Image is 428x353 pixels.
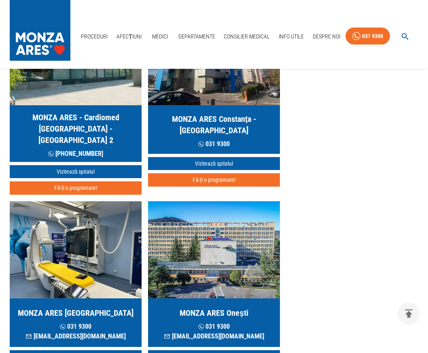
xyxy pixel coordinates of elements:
[198,139,230,149] p: 031 9300
[155,113,273,136] h5: MONZA ARES Constanța - [GEOGRAPHIC_DATA]
[10,201,142,298] img: MONZA ARES Târgu Jiu
[148,8,280,154] a: MONZA ARES Constanța - [GEOGRAPHIC_DATA] 031 9300
[148,157,280,170] a: Vizitează spitalul
[180,307,248,319] h5: MONZA ARES Onești
[147,28,173,45] a: Medici
[164,322,264,332] p: 031 9300
[220,28,273,45] a: Consilier Medical
[362,31,383,41] div: 031 9300
[16,112,135,146] h5: MONZA ARES - Cardiomed [GEOGRAPHIC_DATA] - [GEOGRAPHIC_DATA] 2
[25,322,126,332] p: 031 9300
[48,149,103,159] p: [PHONE_NUMBER]
[164,332,264,341] p: [EMAIL_ADDRESS][DOMAIN_NAME]
[78,28,111,45] a: Proceduri
[148,201,280,347] a: MONZA ARES Onești 031 9300[EMAIL_ADDRESS][DOMAIN_NAME]
[10,201,142,347] a: MONZA ARES [GEOGRAPHIC_DATA] 031 9300[EMAIL_ADDRESS][DOMAIN_NAME]
[398,302,420,325] button: delete
[10,165,142,179] a: Vizitează spitalul
[10,181,142,195] button: Fă-ți o programare!
[25,332,126,341] p: [EMAIL_ADDRESS][DOMAIN_NAME]
[113,28,145,45] a: Afecțiuni
[148,173,280,187] button: Fă-ți o programare!
[10,8,142,162] a: MONZA ARES - Cardiomed [GEOGRAPHIC_DATA] - [GEOGRAPHIC_DATA] 2 [PHONE_NUMBER]
[148,201,280,298] img: MONZA ARES Onești
[345,28,390,45] a: 031 9300
[18,307,133,319] h5: MONZA ARES [GEOGRAPHIC_DATA]
[275,28,307,45] a: Info Utile
[309,28,343,45] a: Despre Noi
[175,28,218,45] a: Departamente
